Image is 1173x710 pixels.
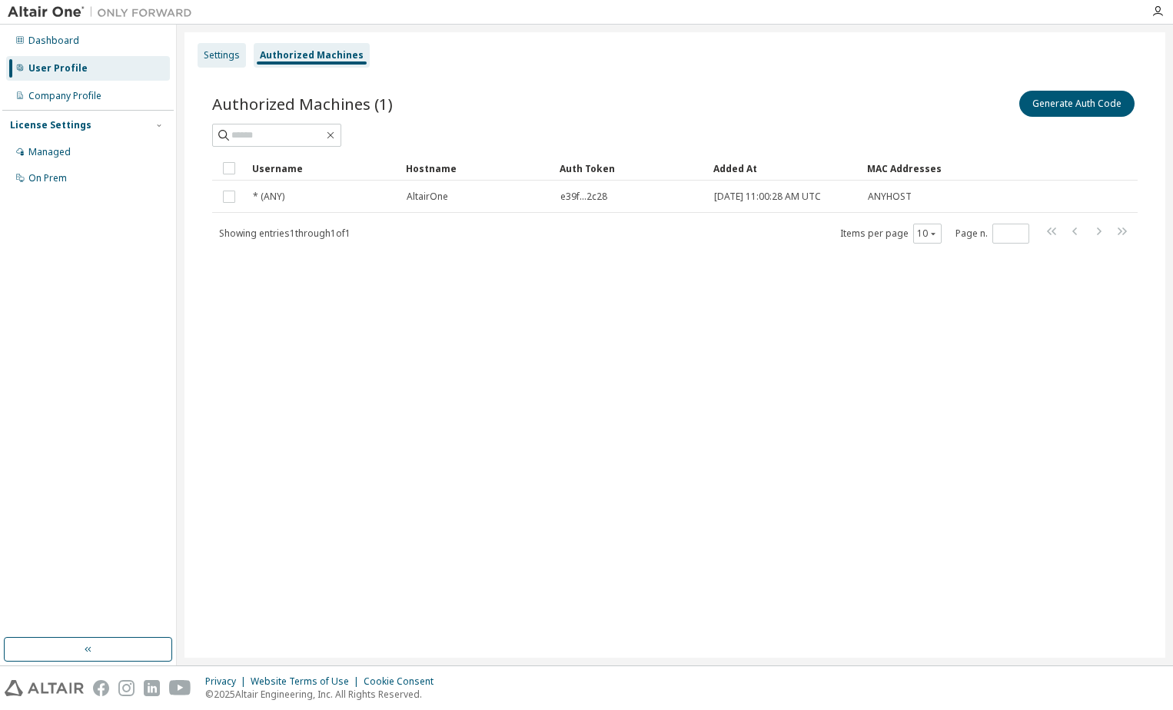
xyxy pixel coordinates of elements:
[713,156,855,181] div: Added At
[28,35,79,47] div: Dashboard
[406,156,547,181] div: Hostname
[955,224,1029,244] span: Page n.
[204,49,240,61] div: Settings
[205,688,443,701] p: © 2025 Altair Engineering, Inc. All Rights Reserved.
[118,680,135,696] img: instagram.svg
[212,93,393,114] span: Authorized Machines (1)
[253,191,284,203] span: * (ANY)
[407,191,448,203] span: AltairOne
[28,146,71,158] div: Managed
[8,5,200,20] img: Altair One
[28,90,101,102] div: Company Profile
[169,680,191,696] img: youtube.svg
[714,191,821,203] span: [DATE] 11:00:28 AM UTC
[219,227,351,240] span: Showing entries 1 through 1 of 1
[867,156,976,181] div: MAC Addresses
[252,156,394,181] div: Username
[93,680,109,696] img: facebook.svg
[251,675,364,688] div: Website Terms of Use
[364,675,443,688] div: Cookie Consent
[560,191,607,203] span: e39f...2c28
[28,62,88,75] div: User Profile
[144,680,160,696] img: linkedin.svg
[840,224,942,244] span: Items per page
[917,227,938,240] button: 10
[560,156,701,181] div: Auth Token
[260,49,364,61] div: Authorized Machines
[868,191,912,203] span: ANYHOST
[5,680,84,696] img: altair_logo.svg
[28,172,67,184] div: On Prem
[10,119,91,131] div: License Settings
[1019,91,1135,117] button: Generate Auth Code
[205,675,251,688] div: Privacy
